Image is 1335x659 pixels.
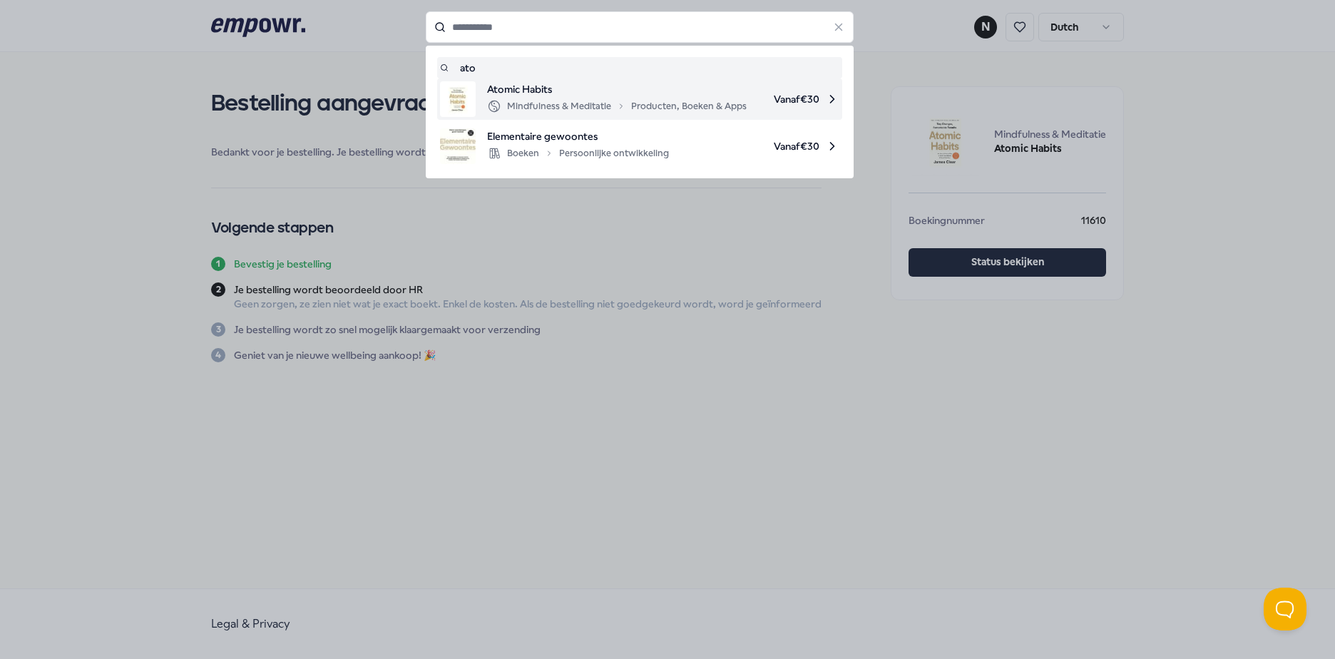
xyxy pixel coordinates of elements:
span: Atomic Habits [487,81,747,97]
div: Boeken Persoonlijke ontwikkeling [487,145,669,162]
input: Search for products, categories or subcategories [426,11,854,43]
a: ato [440,60,839,76]
span: Vanaf € 30 [758,81,839,117]
img: product image [440,81,476,117]
div: Mindfulness & Meditatie Producten, Boeken & Apps [487,98,747,115]
span: Elementaire gewoontes [487,128,669,144]
span: Vanaf € 30 [680,128,839,164]
a: product imageElementaire gewoontesBoekenPersoonlijke ontwikkelingVanaf€30 [440,128,839,164]
img: product image [440,128,476,164]
a: product imageAtomic HabitsMindfulness & MeditatieProducten, Boeken & AppsVanaf€30 [440,81,839,117]
iframe: Help Scout Beacon - Open [1264,588,1306,630]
